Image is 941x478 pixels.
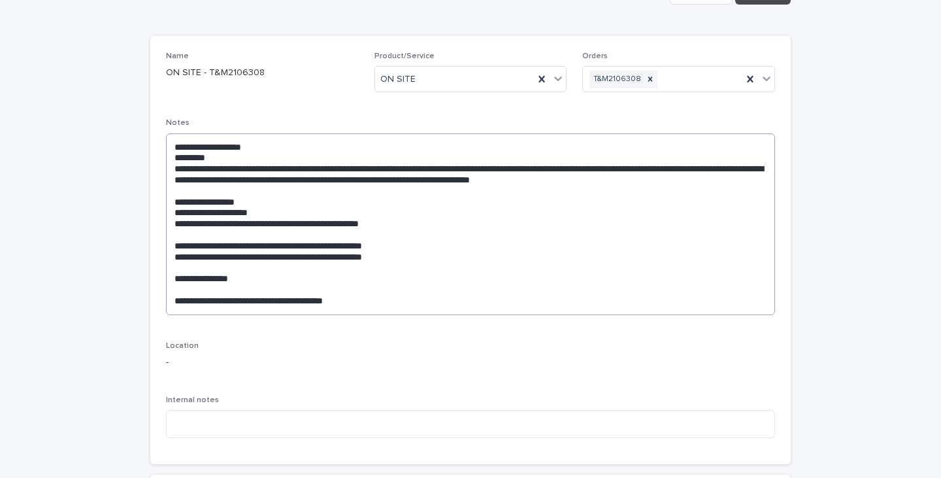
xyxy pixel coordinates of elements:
[374,52,435,60] span: Product/Service
[166,66,359,80] p: ON SITE - T&M2106308
[166,52,189,60] span: Name
[166,356,359,369] p: -
[166,342,199,350] span: Location
[582,52,608,60] span: Orders
[166,119,190,127] span: Notes
[589,71,643,88] div: T&M2106308
[166,396,219,404] span: Internal notes
[380,73,416,86] span: ON SITE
